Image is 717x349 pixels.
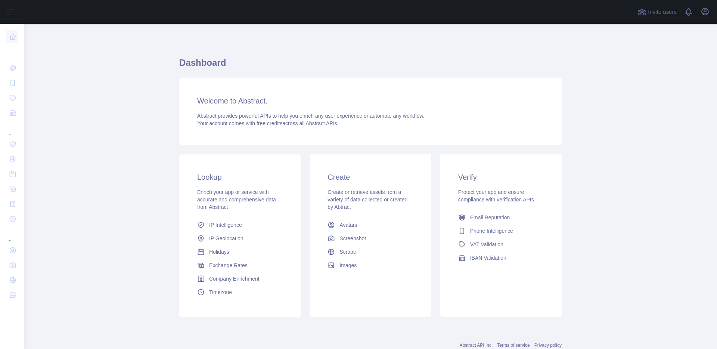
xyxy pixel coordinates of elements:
[455,211,547,224] a: Email Reputation
[328,189,407,210] span: Create or retrieve assets from a variety of data collected or created by Abtract
[194,285,286,299] a: Timezone
[470,214,510,221] span: Email Reputation
[455,251,547,265] a: IBAN Validation
[257,120,282,126] span: free credits
[328,172,413,182] h3: Create
[209,275,260,282] span: Company Enrichment
[209,235,243,242] span: IP Geolocation
[197,113,425,119] span: Abstract provides powerful APIs to help you enrich any user experience or automate any workflow.
[194,259,286,272] a: Exchange Rates
[458,189,534,203] span: Protect your app and ensure compliance with verification APIs
[470,241,503,248] span: VAT Validation
[209,248,229,256] span: Holidays
[194,232,286,245] a: IP Geolocation
[339,221,357,229] span: Avatars
[470,227,513,235] span: Phone Intelligence
[460,343,493,348] a: Abstract API Inc.
[455,238,547,251] a: VAT Validation
[497,343,530,348] a: Terms of service
[194,245,286,259] a: Holidays
[339,248,356,256] span: Scrape
[325,232,416,245] a: Screenshot
[636,6,678,18] button: Invite users
[179,57,562,75] h1: Dashboard
[197,120,338,126] span: Your account comes with across all Abstract APIs.
[209,221,242,229] span: IP Intelligence
[197,189,276,210] span: Enrich your app or service with accurate and comprehensive data from Abstract
[534,343,562,348] a: Privacy policy
[339,262,357,269] span: Images
[458,172,544,182] h3: Verify
[209,288,232,296] span: Timezone
[6,45,18,60] div: ...
[325,245,416,259] a: Scrape
[455,224,547,238] a: Phone Intelligence
[470,254,506,262] span: IBAN Validation
[197,172,283,182] h3: Lookup
[209,262,248,269] span: Exchange Rates
[325,218,416,232] a: Avatars
[648,8,677,16] span: Invite users
[6,227,18,242] div: ...
[339,235,366,242] span: Screenshot
[325,259,416,272] a: Images
[194,218,286,232] a: IP Intelligence
[194,272,286,285] a: Company Enrichment
[6,121,18,136] div: ...
[197,96,544,106] h3: Welcome to Abstract.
